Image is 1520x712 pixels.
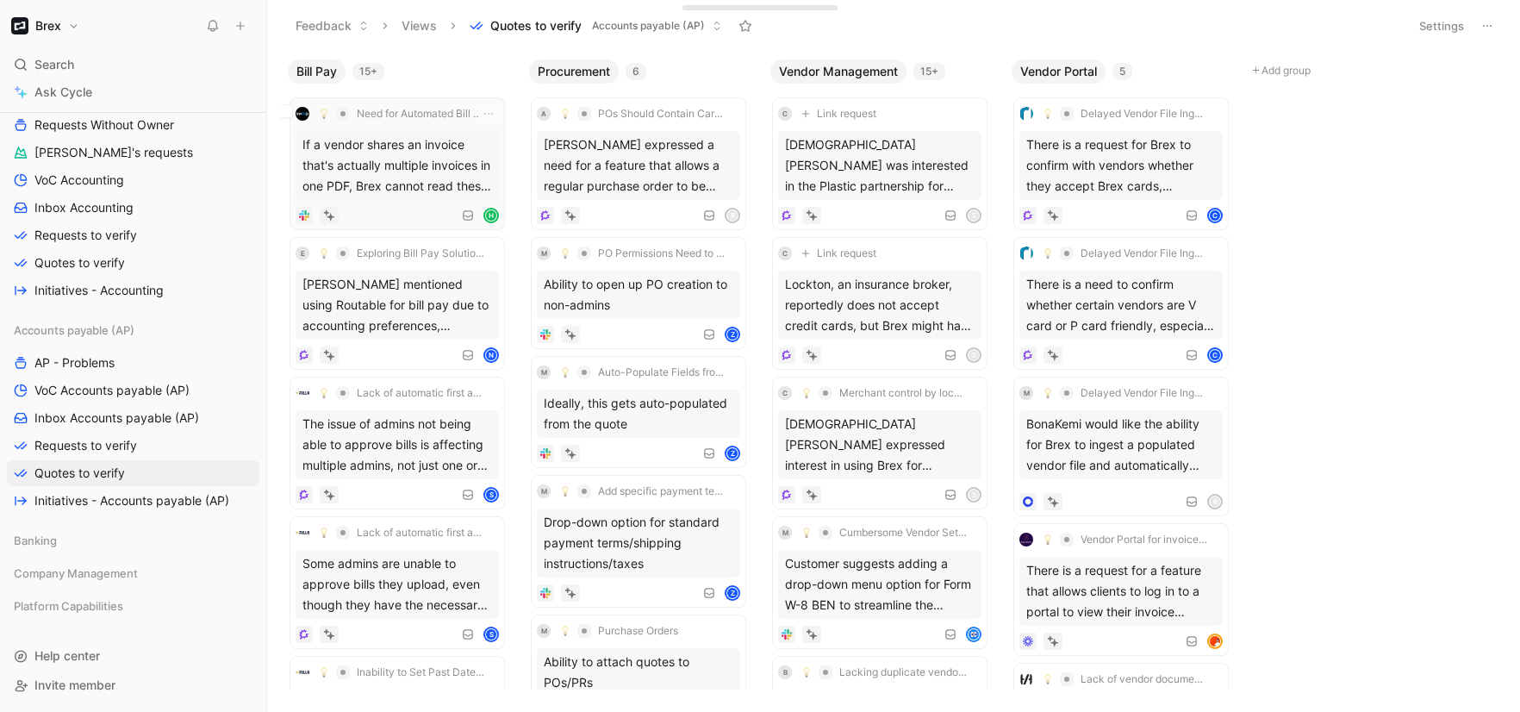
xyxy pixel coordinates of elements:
div: [DEMOGRAPHIC_DATA][PERSON_NAME] was interested in the Plastic partnership for international vendo... [778,131,981,200]
div: Z [726,587,738,599]
img: 💡 [801,388,812,398]
div: Customer suggests adding a drop-down menu option for Form W-8 BEN to streamline the process for i... [778,550,981,619]
span: VoC Accounting [34,172,124,189]
span: Link request [817,107,876,121]
img: logo [296,386,309,400]
span: VoC Accounts payable (AP) [34,382,190,399]
img: 💡 [560,626,570,636]
div: C [1209,209,1221,222]
span: AP - Problems [34,354,115,372]
div: Banking [7,528,259,559]
div: [PERSON_NAME] expressed a need for a feature that allows a regular purchase order to be used for ... [537,131,740,200]
a: Requests Without Owner [7,112,259,138]
button: Views [394,13,445,39]
div: R [726,209,738,222]
div: C [778,107,792,121]
span: Delayed Vendor File Ingestion and Card Payment Automation [1081,107,1208,121]
span: Help center [34,648,100,663]
div: Ability to attach quotes to POs/PRs [537,648,740,696]
span: Requests Without Owner [34,116,174,134]
span: Link request [817,247,876,260]
span: Banking [14,532,57,549]
button: Bill Pay [288,59,346,84]
div: M [1019,386,1033,400]
div: Company Management [7,560,259,586]
span: Quotes to verify [490,17,582,34]
div: Lockton, an insurance broker, reportedly does not accept credit cards, but Brex might have differ... [778,271,981,340]
button: 💡Lack of vendor documentation for email invoice process [1037,669,1214,690]
a: AP - Problems [7,350,259,376]
a: Inbox Accounts payable (AP) [7,405,259,431]
div: 6 [626,63,646,80]
div: R [1209,496,1221,508]
a: Ask Cycle [7,79,259,105]
img: 💡 [1043,248,1053,259]
span: PO Permissions Need to be Expanded [598,247,726,260]
span: Initiatives - Accounts payable (AP) [34,492,229,509]
span: Delayed Vendor File Ingestion and Card Payment Automation [1081,386,1208,400]
div: Platform Capabilities [7,593,259,624]
img: 💡 [1043,674,1053,684]
button: 💡Add specific payment terms for each vendor [554,481,732,502]
div: A [537,107,551,121]
img: 💡 [801,528,812,538]
a: M💡PO Permissions Need to be ExpandedAbility to open up PO creation to non-adminsZ [531,237,746,349]
button: 💡Lacking duplicate vendor creation alert [795,662,973,683]
span: Accounts payable (AP) [592,17,705,34]
div: If a vendor shares an invoice that's actually multiple invoices in one PDF, Brex cannot read thes... [296,131,499,200]
span: Need for Automated Bill Drafting from AP Inbox [357,107,484,121]
span: Requests to verify [34,437,137,454]
a: Requests to verify [7,433,259,459]
button: 💡Inability to Set Past Dates in Bill Pay Setup Pane [313,662,490,683]
div: H [485,209,497,222]
a: Inbox Accounting [7,195,259,221]
div: [DEMOGRAPHIC_DATA][PERSON_NAME] expressed interest in using Brex for payments to Cotopaxi, a comp... [778,410,981,479]
div: C [778,247,792,260]
a: A💡POs Should Contain Card Expenses[PERSON_NAME] expressed a need for a feature that allows a regu... [531,97,746,230]
button: 💡Need for Automated Bill Drafting from AP Inbox [313,103,490,124]
div: B [778,665,792,679]
button: 💡Cumbersome Vendor Setup Process [795,522,973,543]
a: M💡Delayed Vendor File Ingestion and Card Payment AutomationBonaKemi would like the ability for Br... [1013,377,1229,516]
span: Quotes to verify [34,254,125,272]
div: M [537,365,551,379]
div: M [537,624,551,638]
span: Search [34,54,74,75]
div: M [778,526,792,540]
button: Vendor Management [770,59,906,84]
button: Feedback [288,13,377,39]
div: Drop-down option for standard payment terms/shipping instructions/taxes [537,509,740,578]
button: Quotes to verifyAccounts payable (AP) [462,13,730,39]
span: POs Should Contain Card Expenses [598,107,726,121]
div: Accounts payable (AP)AP - ProblemsVoC Accounts payable (AP)Inbox Accounts payable (AP)Requests to... [7,317,259,514]
a: logo💡Lack of automatic first approver assignment for bill submissionsThe issue of admins not bein... [290,377,505,509]
span: Platform Capabilities [14,597,123,615]
span: Lack of automatic first approver assignment for bill submissions [357,526,484,540]
span: Company Management [14,565,138,582]
div: s [968,489,980,501]
div: Company Management [7,560,259,591]
div: S [485,489,497,501]
img: 💡 [560,109,570,119]
button: Settings [1411,14,1472,38]
button: 💡PO Permissions Need to be Expanded [554,243,732,264]
span: Initiatives - Accounting [34,282,164,299]
img: 💡 [560,367,570,378]
a: logo💡Lack of automatic first approver assignment for bill submissionsSome admins are unable to ap... [290,516,505,649]
img: 💡 [560,486,570,497]
img: 💡 [319,248,329,259]
a: C💡Merchant control by location or user[DEMOGRAPHIC_DATA][PERSON_NAME] expressed interest in using... [772,377,987,509]
span: Cumbersome Vendor Setup Process [839,526,967,540]
button: Procurement [529,59,619,84]
div: Some admins are unable to approve bills they upload, even though they have the necessary permissi... [296,550,499,619]
img: 💡 [319,388,329,398]
span: Merchant control by location or user [839,386,967,400]
a: Requests to verify [7,222,259,248]
span: Quotes to verify [34,465,125,482]
div: s [968,209,980,222]
span: Bill Pay [296,63,337,80]
img: logo [296,665,309,679]
span: Delayed Vendor File Ingestion and Card Payment Automation [1081,247,1208,260]
button: 💡Merchant control by location or user [795,383,973,403]
a: [PERSON_NAME]'s requests [7,140,259,166]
